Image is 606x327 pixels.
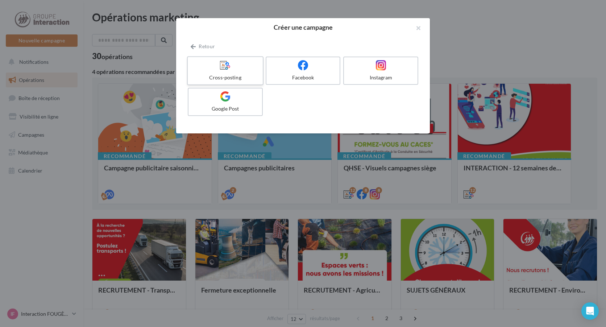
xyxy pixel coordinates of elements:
[191,74,260,81] div: Cross-posting
[269,74,337,81] div: Facebook
[581,302,599,320] div: Open Intercom Messenger
[188,42,218,51] button: Retour
[188,24,418,30] h2: Créer une campagne
[191,105,259,112] div: Google Post
[347,74,415,81] div: Instagram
